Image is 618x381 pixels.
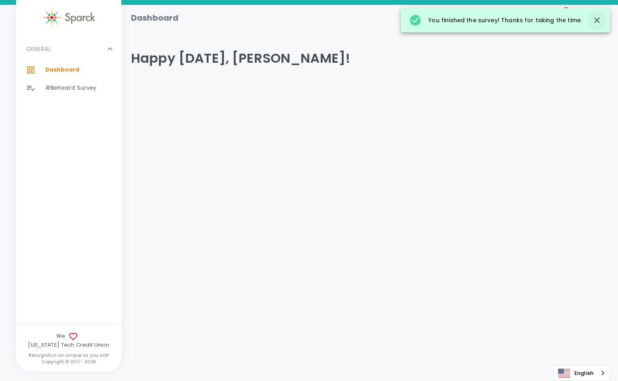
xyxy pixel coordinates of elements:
[16,61,121,79] a: Dashboard
[42,8,95,27] img: Sparck logo
[45,66,79,74] span: Dashboard
[409,11,581,30] div: You finished the survey! Thanks for taking the time
[26,45,51,53] p: GENERAL
[554,365,610,381] div: Language
[554,365,610,381] aside: Language selected: English
[16,332,121,349] span: We [US_STATE] Tech Credit Union
[16,8,121,27] a: Sparck logo
[45,84,96,92] span: #BeHeard Survey
[16,358,121,365] p: Copyright © 2017 - 2025
[16,352,121,358] p: Recognition as unique as you are!
[16,61,121,100] div: GENERAL
[16,79,121,97] a: #BeHeard Survey
[131,50,608,66] h4: Happy [DATE], [PERSON_NAME]!
[554,366,610,381] a: English
[16,37,121,61] div: GENERAL
[131,11,178,24] h1: Dashboard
